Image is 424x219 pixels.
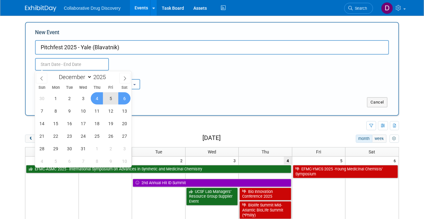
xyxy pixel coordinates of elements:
span: December 27, 2025 [118,130,130,142]
span: December 17, 2025 [77,117,89,130]
span: December 15, 2025 [50,117,62,130]
span: December 11, 2025 [91,105,103,117]
span: December 6, 2025 [118,92,130,104]
span: 2 [180,157,185,164]
span: December 13, 2025 [118,105,130,117]
a: 2nd Annual Hit ID Summit [133,179,291,187]
div: Attendance / Format: [35,71,88,79]
span: December 31, 2025 [77,142,89,155]
span: January 1, 2026 [91,142,103,155]
span: December 30, 2025 [64,142,76,155]
img: ExhibitDay [25,5,56,12]
span: December 7, 2025 [36,105,48,117]
div: Participation: [98,71,151,79]
span: 5 [340,157,345,164]
span: December 9, 2025 [64,105,76,117]
h2: [DATE] [202,135,221,142]
span: 6 [393,157,399,164]
button: prev [25,135,37,143]
span: December 3, 2025 [77,92,89,104]
span: December 4, 2025 [91,92,103,104]
span: December 19, 2025 [105,117,117,130]
span: December 21, 2025 [36,130,48,142]
span: December 29, 2025 [50,142,62,155]
span: Sun [35,86,49,90]
a: Biolife Summit Mid-Atlantic BioLife Summit (*Philly) [239,201,291,219]
span: December 25, 2025 [91,130,103,142]
span: December 20, 2025 [118,117,130,130]
span: January 6, 2026 [64,155,76,167]
span: December 8, 2025 [50,105,62,117]
button: Cancel [367,97,387,107]
span: December 16, 2025 [64,117,76,130]
span: Collaborative Drug Discovery [64,6,120,11]
span: Tue [63,86,76,90]
span: 4 [284,157,292,164]
span: December 18, 2025 [91,117,103,130]
span: Tue [155,149,162,154]
span: Mon [49,86,63,90]
a: Bio Innovation Conference 2025 [239,188,291,200]
span: December 22, 2025 [50,130,62,142]
span: December 28, 2025 [36,142,48,155]
span: January 2, 2026 [105,142,117,155]
input: Year [92,73,111,81]
span: Search [353,6,367,11]
span: Thu [262,149,269,154]
span: December 12, 2025 [105,105,117,117]
a: EFMC-ASMC 2025 - International Symposium on Advances in Synthetic and Medicinal Chemistry [26,165,291,173]
button: myCustomButton [390,135,399,143]
span: January 8, 2026 [91,155,103,167]
span: December 10, 2025 [77,105,89,117]
span: Sat [118,86,131,90]
img: Daniel Castro [381,2,393,14]
a: UCSF Lab Managers’ Resource Group Supplier Event [186,188,238,206]
span: January 9, 2026 [105,155,117,167]
span: December 24, 2025 [77,130,89,142]
input: Name of Trade Show / Conference [35,40,389,55]
button: month [356,135,372,143]
span: December 5, 2025 [105,92,117,104]
span: December 14, 2025 [36,117,48,130]
span: Wed [76,86,90,90]
span: November 30, 2025 [36,92,48,104]
span: Wed [208,149,216,154]
span: Thu [90,86,104,90]
span: December 1, 2025 [50,92,62,104]
span: January 5, 2026 [50,155,62,167]
span: January 4, 2026 [36,155,48,167]
span: January 10, 2026 [118,155,130,167]
span: December 23, 2025 [64,130,76,142]
a: EFMC-YMCS 2025 -Young Medicinal Chemists’ Symposium [293,165,398,178]
select: Month [56,73,92,81]
span: January 3, 2026 [118,142,130,155]
span: Fri [316,149,321,154]
span: December 2, 2025 [64,92,76,104]
input: Start Date - End Date [35,58,109,71]
span: 3 [233,157,238,164]
button: week [372,135,386,143]
a: Search [344,3,373,14]
span: Sat [369,149,375,154]
span: January 7, 2026 [77,155,89,167]
span: Fri [104,86,118,90]
label: New Event [35,29,59,39]
span: December 26, 2025 [105,130,117,142]
i: Personalize Calendar [392,137,396,141]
